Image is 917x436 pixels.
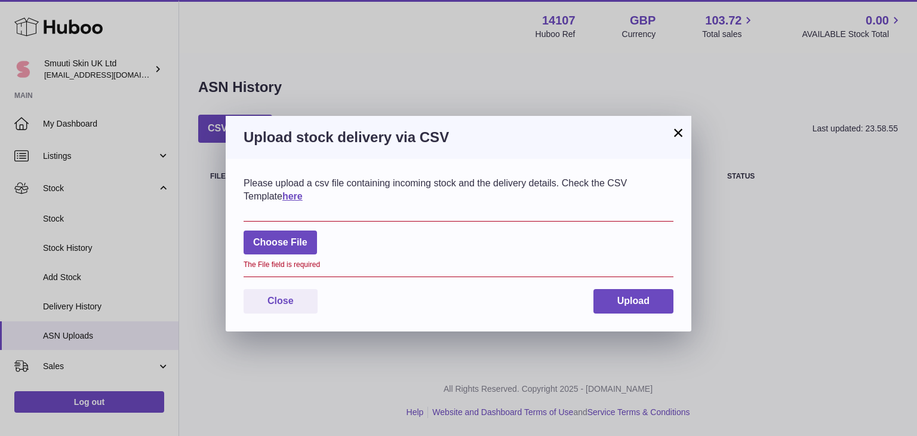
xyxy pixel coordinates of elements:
[282,191,303,201] a: here
[244,177,673,202] div: Please upload a csv file containing incoming stock and the delivery details. Check the CSV Template
[244,128,673,147] h3: Upload stock delivery via CSV
[593,289,673,314] button: Upload
[267,296,294,306] span: Close
[671,125,685,140] button: ×
[617,296,650,306] span: Upload
[244,289,318,314] button: Close
[244,260,673,269] div: The File field is required
[244,231,317,255] span: Choose File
